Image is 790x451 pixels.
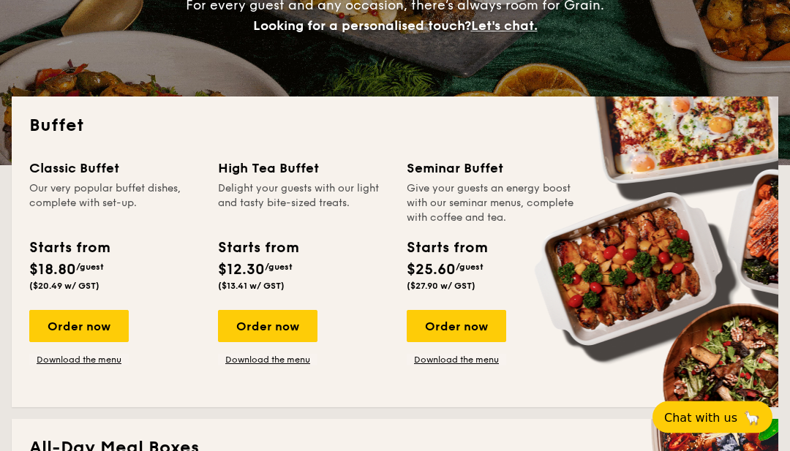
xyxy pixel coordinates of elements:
span: /guest [76,262,104,273]
div: High Tea Buffet [218,159,389,179]
span: ($13.41 w/ GST) [218,281,285,292]
div: Delight your guests with our light and tasty bite-sized treats. [218,182,389,226]
div: Starts from [29,238,109,259]
button: Chat with us🦙 [652,401,772,433]
a: Download the menu [218,355,317,366]
div: Our very popular buffet dishes, complete with set-up. [29,182,200,226]
div: Starts from [407,238,486,259]
span: Let's chat. [471,18,538,34]
div: Starts from [218,238,298,259]
span: Chat with us [664,411,737,425]
span: 🦙 [743,409,761,426]
span: ($20.49 w/ GST) [29,281,99,292]
span: $18.80 [29,262,76,279]
span: $12.30 [218,262,265,279]
div: Classic Buffet [29,159,200,179]
span: ($27.90 w/ GST) [407,281,475,292]
div: Give your guests an energy boost with our seminar menus, complete with coffee and tea. [407,182,578,226]
a: Download the menu [407,355,506,366]
div: Order now [407,311,506,343]
div: Order now [218,311,317,343]
a: Download the menu [29,355,129,366]
span: $25.60 [407,262,456,279]
span: /guest [265,262,293,273]
div: Order now [29,311,129,343]
span: /guest [456,262,484,273]
h2: Buffet [29,115,761,138]
div: Seminar Buffet [407,159,578,179]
